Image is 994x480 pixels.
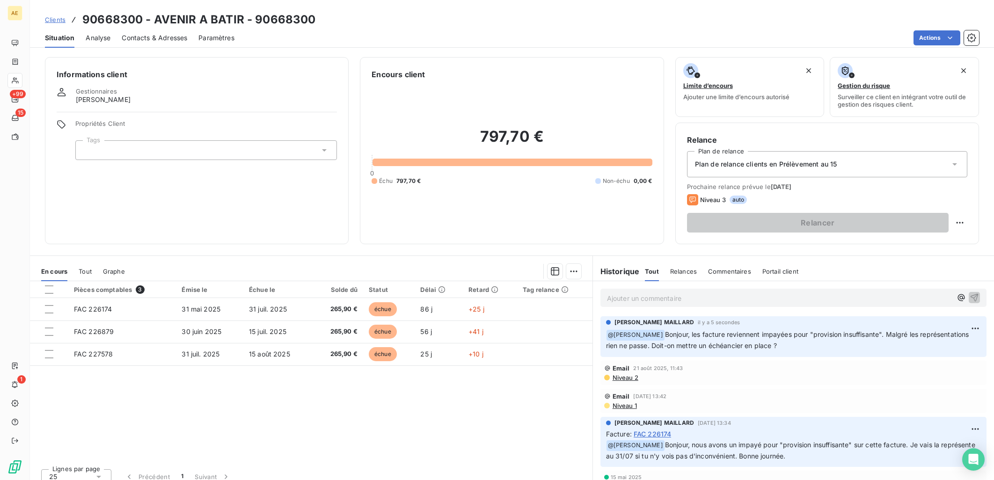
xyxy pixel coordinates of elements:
button: Limite d’encoursAjouter une limite d’encours autorisé [675,57,825,117]
span: il y a 5 secondes [698,320,740,325]
span: +99 [10,90,26,98]
span: Tout [79,268,92,275]
div: Solde dû [318,286,357,293]
span: Gestion du risque [838,82,890,89]
span: 3 [136,285,144,294]
button: Gestion du risqueSurveiller ce client en intégrant votre outil de gestion des risques client. [830,57,979,117]
span: FAC 226174 [634,429,672,439]
span: [PERSON_NAME] [76,95,131,104]
span: Niveau 2 [612,374,638,381]
div: Émise le [182,286,238,293]
a: Clients [45,15,66,24]
span: FAC 226879 [74,327,114,335]
span: 15 [15,109,26,117]
h6: Historique [593,266,640,277]
span: Niveau 1 [612,402,637,409]
span: Propriétés Client [75,120,337,133]
span: Gestionnaires [76,87,117,95]
span: @ [PERSON_NAME] [607,330,665,341]
span: Limite d’encours [683,82,733,89]
span: [DATE] [771,183,792,190]
span: +10 j [468,350,483,358]
span: 265,90 € [318,327,357,336]
span: 15 juil. 2025 [249,327,286,335]
span: 25 j [420,350,432,358]
span: Situation [45,33,74,43]
span: auto [730,196,747,204]
span: échue [369,302,397,316]
span: Non-échu [603,177,630,185]
span: Tout [645,268,659,275]
div: Délai [420,286,457,293]
div: Open Intercom Messenger [962,448,985,471]
span: 31 juil. 2025 [182,350,219,358]
span: Contacts & Adresses [122,33,187,43]
span: Prochaine relance prévue le [687,183,967,190]
span: Bonjour, les facture reviennent impayées pour "provision insuffisante". Malgré les représentation... [606,330,971,349]
span: 265,90 € [318,349,357,359]
span: échue [369,325,397,339]
span: Clients [45,16,66,23]
span: 31 juil. 2025 [249,305,287,313]
span: [DATE] 13:42 [633,393,666,399]
div: Retard [468,286,512,293]
span: Surveiller ce client en intégrant votre outil de gestion des risques client. [838,93,971,108]
span: Bonjour, nous avons un impayé pour "provision insuffisante" sur cette facture. Je vais la représe... [606,441,977,460]
span: Ajouter une limite d’encours autorisé [683,93,789,101]
span: Relances [670,268,697,275]
h6: Informations client [57,69,337,80]
h6: Relance [687,134,967,145]
span: 265,90 € [318,305,357,314]
span: 15 mai 2025 [611,474,642,480]
span: @ [PERSON_NAME] [607,440,665,451]
span: FAC 226174 [74,305,112,313]
span: Email [613,393,630,400]
span: FAC 227578 [74,350,113,358]
span: Niveau 3 [700,196,726,204]
img: Logo LeanPay [7,459,22,474]
span: Paramètres [198,33,234,43]
span: Facture : [606,429,632,439]
span: +41 j [468,327,483,335]
span: Graphe [103,268,125,275]
span: 0,00 € [634,177,652,185]
a: 15 [7,110,22,125]
span: 30 juin 2025 [182,327,221,335]
span: Échu [379,177,393,185]
h2: 797,70 € [372,127,652,155]
span: [DATE] 13:34 [698,420,731,426]
button: Relancer [687,213,949,233]
div: Tag relance [523,286,587,293]
span: 31 mai 2025 [182,305,220,313]
span: 21 août 2025, 11:43 [633,365,683,371]
h3: 90668300 - AVENIR A BATIR - 90668300 [82,11,315,28]
span: Plan de relance clients en Prélèvement au 15 [695,160,837,169]
span: En cours [41,268,67,275]
div: Statut [369,286,409,293]
span: [PERSON_NAME] MAILLARD [614,318,694,327]
input: Ajouter une valeur [83,146,91,154]
span: 15 août 2025 [249,350,290,358]
span: Portail client [762,268,798,275]
a: +99 [7,92,22,107]
span: Email [613,364,630,372]
span: [PERSON_NAME] MAILLARD [614,419,694,427]
span: 1 [17,375,26,384]
span: Analyse [86,33,110,43]
button: Actions [914,30,960,45]
h6: Encours client [372,69,425,80]
div: Échue le [249,286,307,293]
span: Commentaires [708,268,751,275]
span: 797,70 € [396,177,421,185]
div: Pièces comptables [74,285,171,294]
div: AE [7,6,22,21]
span: +25 j [468,305,484,313]
span: 86 j [420,305,432,313]
span: échue [369,347,397,361]
span: 56 j [420,327,432,335]
span: 0 [370,169,374,177]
